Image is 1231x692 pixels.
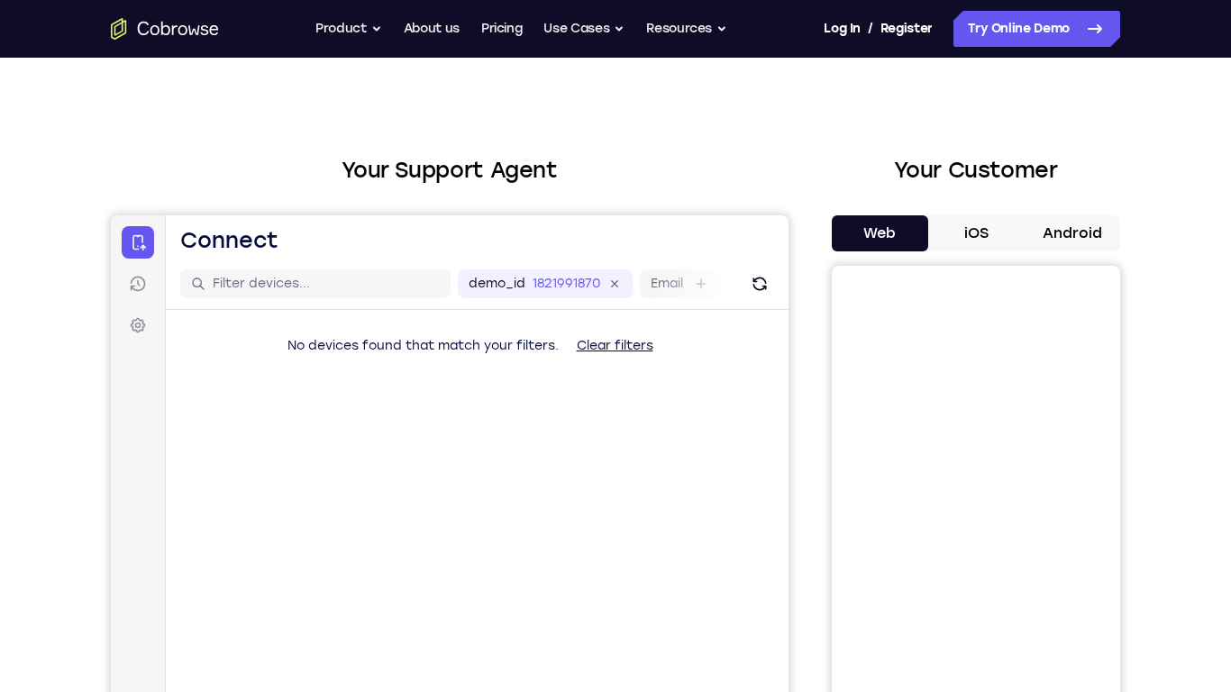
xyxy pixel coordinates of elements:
[832,215,928,251] button: Web
[111,18,219,40] a: Go to the home page
[824,11,860,47] a: Log In
[646,11,727,47] button: Resources
[868,18,873,40] span: /
[177,123,448,138] span: No devices found that match your filters.
[1024,215,1120,251] button: Android
[832,154,1120,187] h2: Your Customer
[928,215,1025,251] button: iOS
[953,11,1120,47] a: Try Online Demo
[404,11,460,47] a: About us
[543,11,625,47] button: Use Cases
[481,11,523,47] a: Pricing
[315,11,382,47] button: Product
[451,113,557,149] button: Clear filters
[111,154,789,187] h2: Your Support Agent
[312,542,421,578] button: 6-digit code
[880,11,933,47] a: Register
